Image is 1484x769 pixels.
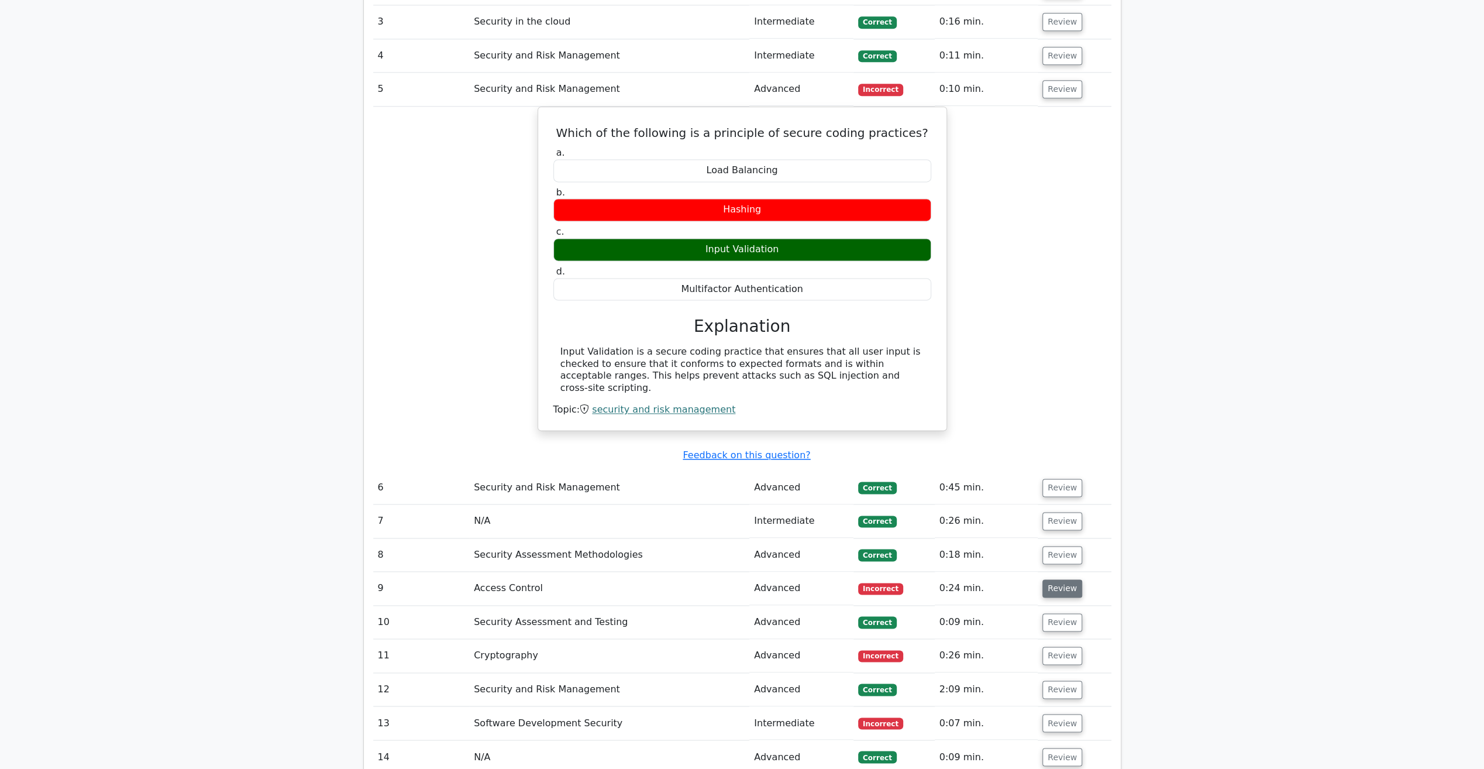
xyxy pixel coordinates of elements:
span: c. [556,226,564,237]
span: Incorrect [858,717,903,729]
div: Multifactor Authentication [553,278,931,301]
span: Correct [858,50,896,62]
div: Topic: [553,404,931,416]
td: Security and Risk Management [469,673,749,706]
td: Security and Risk Management [469,39,749,73]
a: security and risk management [592,404,735,415]
button: Review [1042,647,1082,665]
td: Security Assessment Methodologies [469,538,749,572]
td: 0:11 min. [935,39,1038,73]
td: Intermediate [749,706,853,740]
td: Intermediate [749,504,853,538]
td: Cryptography [469,639,749,672]
button: Review [1042,546,1082,564]
span: b. [556,187,565,198]
td: 4 [373,39,470,73]
span: a. [556,147,565,158]
button: Review [1042,714,1082,732]
td: 8 [373,538,470,572]
span: Correct [858,549,896,561]
td: 11 [373,639,470,672]
td: Advanced [749,572,853,605]
td: Software Development Security [469,706,749,740]
td: Security Assessment and Testing [469,606,749,639]
button: Review [1042,748,1082,766]
span: Incorrect [858,583,903,595]
td: 5 [373,73,470,106]
button: Review [1042,512,1082,530]
td: Advanced [749,73,853,106]
td: N/A [469,504,749,538]
button: Review [1042,613,1082,631]
div: Input Validation [553,238,931,261]
div: Hashing [553,198,931,221]
span: Incorrect [858,84,903,95]
span: Correct [858,684,896,695]
td: 2:09 min. [935,673,1038,706]
button: Review [1042,681,1082,699]
div: Input Validation is a secure coding practice that ensures that all user input is checked to ensur... [560,346,924,394]
td: 0:09 min. [935,606,1038,639]
td: Advanced [749,471,853,504]
span: Correct [858,616,896,628]
td: 0:26 min. [935,639,1038,672]
td: 10 [373,606,470,639]
td: 0:10 min. [935,73,1038,106]
td: Advanced [749,606,853,639]
td: 0:16 min. [935,5,1038,39]
td: 6 [373,471,470,504]
span: Correct [858,482,896,493]
span: Incorrect [858,650,903,662]
td: Access Control [469,572,749,605]
td: Advanced [749,538,853,572]
button: Review [1042,479,1082,497]
div: Load Balancing [553,159,931,182]
td: Security in the cloud [469,5,749,39]
td: 3 [373,5,470,39]
td: 0:24 min. [935,572,1038,605]
td: Security and Risk Management [469,471,749,504]
h5: Which of the following is a principle of secure coding practices? [552,126,932,140]
td: Intermediate [749,39,853,73]
td: Advanced [749,639,853,672]
td: 0:45 min. [935,471,1038,504]
button: Review [1042,80,1082,98]
span: Correct [858,751,896,763]
td: Advanced [749,673,853,706]
td: 7 [373,504,470,538]
span: Correct [858,516,896,527]
td: 13 [373,706,470,740]
td: Security and Risk Management [469,73,749,106]
h3: Explanation [560,317,924,337]
button: Review [1042,47,1082,65]
span: Correct [858,16,896,28]
td: 0:07 min. [935,706,1038,740]
button: Review [1042,579,1082,598]
td: Intermediate [749,5,853,39]
a: Feedback on this question? [683,449,810,461]
td: 0:26 min. [935,504,1038,538]
td: 9 [373,572,470,605]
span: d. [556,266,565,277]
button: Review [1042,13,1082,31]
td: 12 [373,673,470,706]
td: 0:18 min. [935,538,1038,572]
